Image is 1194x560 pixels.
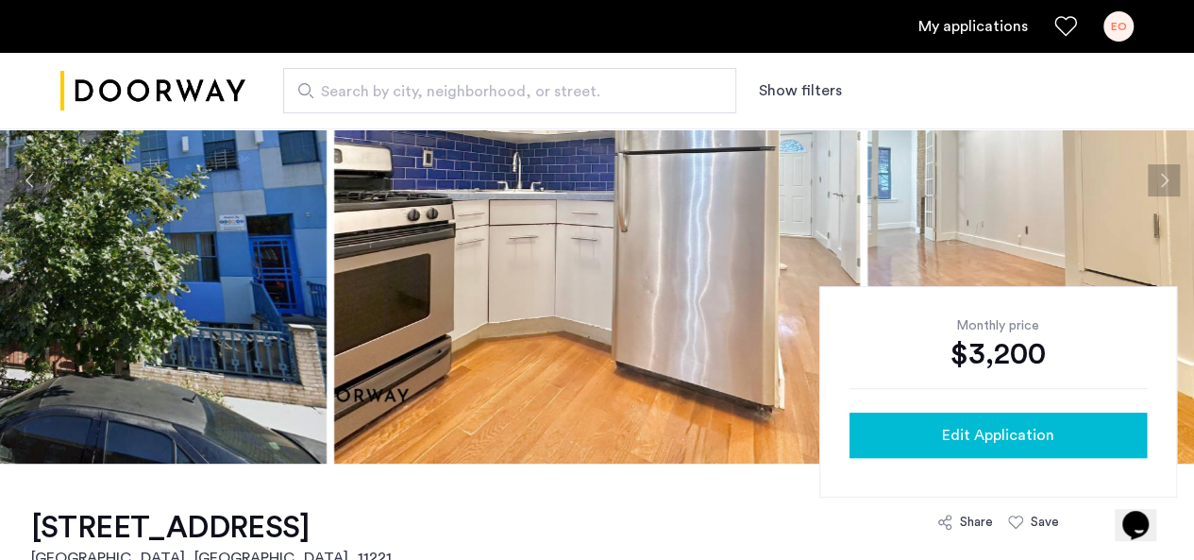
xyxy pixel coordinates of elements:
[960,513,993,532] div: Share
[849,335,1147,373] div: $3,200
[1054,15,1077,38] a: Favorites
[1103,11,1134,42] div: EO
[1148,164,1180,196] button: Next apartment
[849,316,1147,335] div: Monthly price
[1115,484,1175,541] iframe: chat widget
[31,509,392,547] h1: [STREET_ADDRESS]
[60,56,245,127] img: logo
[849,413,1147,458] button: button
[321,80,683,103] span: Search by city, neighborhood, or street.
[942,424,1054,447] span: Edit Application
[283,68,736,113] input: Apartment Search
[918,15,1028,38] a: My application
[14,164,46,196] button: Previous apartment
[759,79,842,102] button: Show or hide filters
[1031,513,1059,532] div: Save
[60,56,245,127] a: Cazamio logo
